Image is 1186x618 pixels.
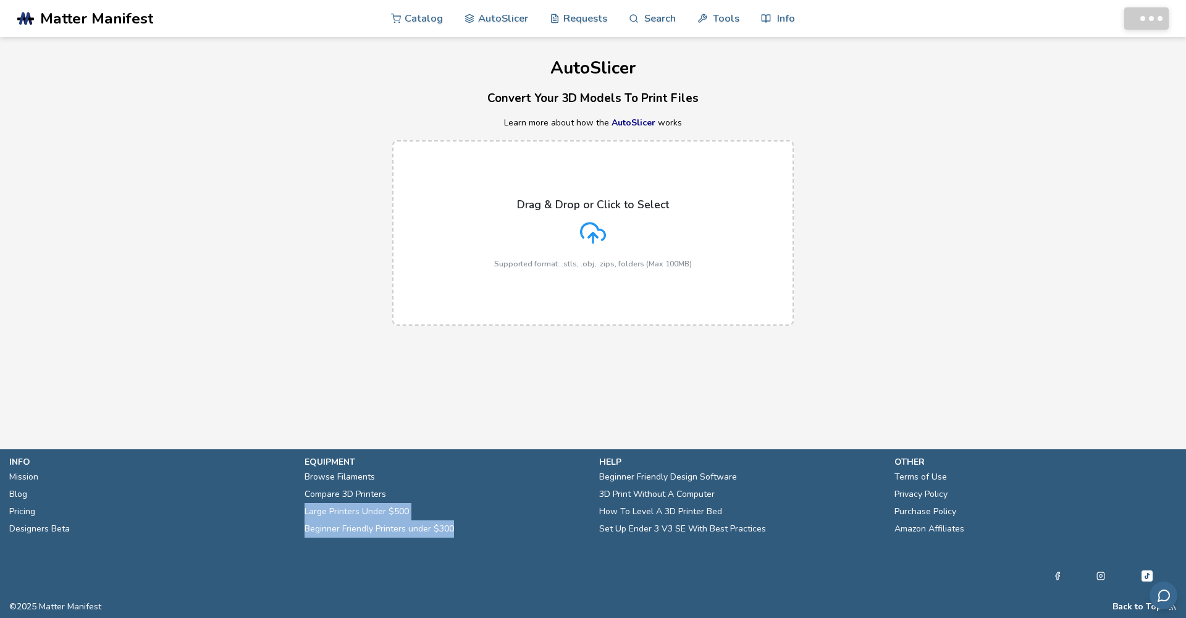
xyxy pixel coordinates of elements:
button: Back to Top [1112,602,1162,612]
p: other [894,455,1177,468]
a: Tiktok [1140,569,1154,583]
a: Large Printers Under $500 [305,503,409,520]
a: Purchase Policy [894,503,956,520]
a: Set Up Ender 3 V3 SE With Best Practices [599,520,766,538]
a: How To Level A 3D Printer Bed [599,503,722,520]
a: RSS Feed [1168,602,1177,612]
span: © 2025 Matter Manifest [9,602,101,612]
p: info [9,455,292,468]
p: Supported format: .stls, .obj, .zips, folders (Max 100MB) [494,260,692,268]
a: Instagram [1096,569,1105,583]
a: Privacy Policy [894,486,948,503]
a: Beginner Friendly Printers under $300 [305,520,454,538]
a: AutoSlicer [612,117,655,129]
span: Matter Manifest [40,10,153,27]
p: help [599,455,882,468]
button: Send feedback via email [1150,582,1177,609]
a: Pricing [9,503,35,520]
a: Terms of Use [894,468,947,486]
a: Mission [9,468,38,486]
p: Drag & Drop or Click to Select [517,198,669,211]
a: Blog [9,486,27,503]
a: Facebook [1053,569,1062,583]
p: equipment [305,455,587,468]
a: Compare 3D Printers [305,486,386,503]
a: Designers Beta [9,520,70,538]
a: 3D Print Without A Computer [599,486,715,503]
a: Browse Filaments [305,468,375,486]
a: Beginner Friendly Design Software [599,468,737,486]
a: Amazon Affiliates [894,520,964,538]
